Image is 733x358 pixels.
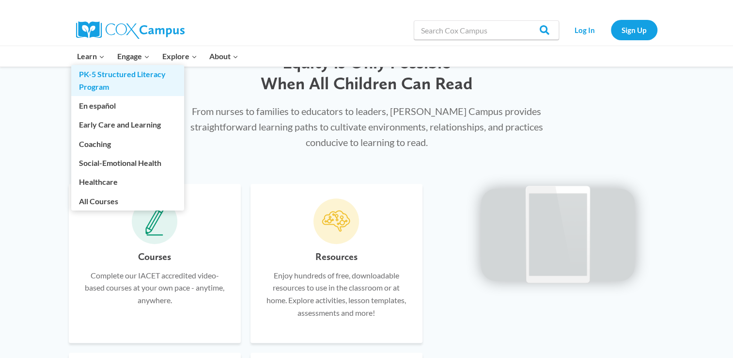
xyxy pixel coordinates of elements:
a: En español [71,97,184,115]
a: Early Care and Learning [71,115,184,134]
a: Sign Up [611,20,657,40]
a: Coaching [71,134,184,153]
a: PK-5 Structured Literacy Program [71,65,184,96]
a: Healthcare [71,173,184,191]
p: From nurses to families to educators to leaders, [PERSON_NAME] Campus provides straightforward le... [179,103,554,150]
a: Log In [564,20,606,40]
p: Enjoy hundreds of free, downloadable resources to use in the classroom or at home. Explore activi... [265,269,408,319]
button: Child menu of Learn [71,46,111,66]
nav: Secondary Navigation [564,20,657,40]
img: Cox Campus [76,21,185,39]
button: Child menu of Engage [111,46,156,66]
span: Equity is Only Possible When All Children Can Read [261,52,473,94]
a: All Courses [71,192,184,210]
a: Social-Emotional Health [71,154,184,172]
h6: Courses [138,249,171,264]
input: Search Cox Campus [414,20,559,40]
nav: Primary Navigation [71,46,245,66]
h6: Resources [315,249,358,264]
p: Complete our IACET accredited video-based courses at your own pace - anytime, anywhere. [83,269,226,307]
button: Child menu of About [203,46,245,66]
button: Child menu of Explore [156,46,203,66]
